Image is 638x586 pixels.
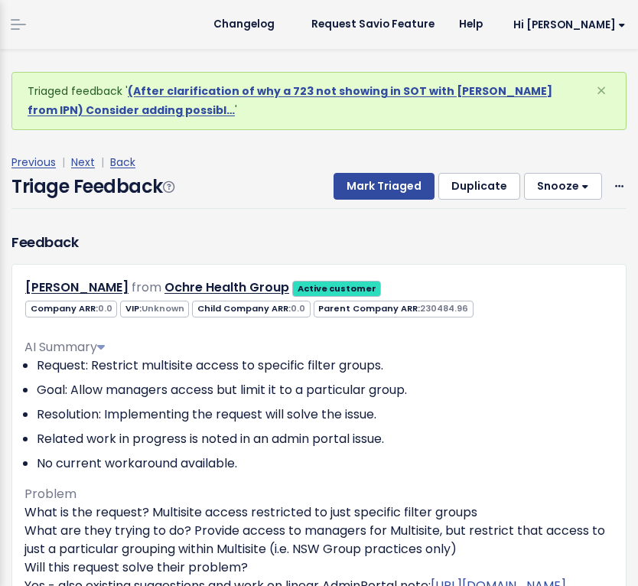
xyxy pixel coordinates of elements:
[11,155,56,170] a: Previous
[447,13,495,36] a: Help
[420,302,468,314] span: 230484.96
[192,301,310,317] span: Child Company ARR:
[120,301,189,317] span: VIP:
[24,338,105,356] span: AI Summary
[37,381,614,399] li: Goal: Allow managers access but limit it to a particular group.
[213,19,275,30] span: Changelog
[37,356,614,375] li: Request: Restrict multisite access to specific filter groups.
[291,302,305,314] span: 0.0
[299,13,447,36] a: Request Savio Feature
[581,73,622,109] button: Close
[25,301,117,317] span: Company ARR:
[298,282,376,295] strong: Active customer
[164,278,289,296] a: Ochre Health Group
[37,454,614,473] li: No current workaround available.
[132,278,161,296] span: from
[11,232,78,252] h3: Feedback
[25,278,129,296] a: [PERSON_NAME]
[524,173,602,200] button: Snooze
[334,173,435,200] button: Mark Triaged
[110,155,135,170] a: Back
[28,83,552,118] a: (After clarification of why a 723 not showing in SOT with [PERSON_NAME] from IPN) Consider adding...
[37,405,614,424] li: Resolution: Implementing the request will solve the issue.
[513,19,626,31] span: Hi [PERSON_NAME]
[11,72,627,130] div: Triaged feedback ' '
[11,173,174,200] h4: Triage Feedback
[596,78,607,103] span: ×
[142,302,184,314] span: Unknown
[98,155,107,170] span: |
[71,155,95,170] a: Next
[314,301,474,317] span: Parent Company ARR:
[495,13,638,37] a: Hi [PERSON_NAME]
[438,173,520,200] button: Duplicate
[59,155,68,170] span: |
[98,302,112,314] span: 0.0
[37,430,614,448] li: Related work in progress is noted in an admin portal issue.
[24,485,76,503] span: Problem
